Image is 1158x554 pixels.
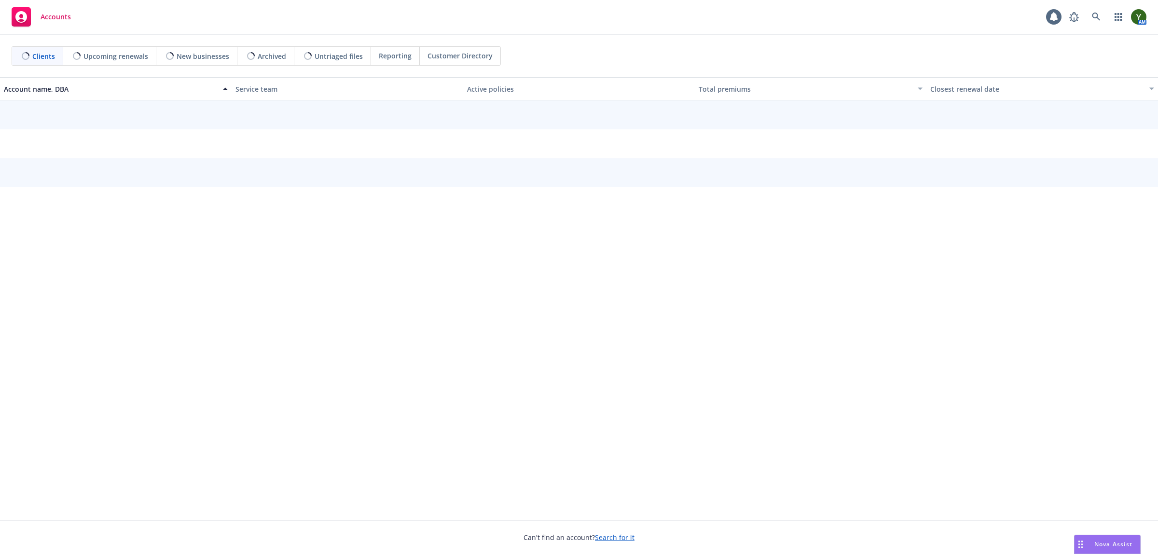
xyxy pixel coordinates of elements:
span: Clients [32,51,55,61]
span: Accounts [41,13,71,21]
button: Closest renewal date [926,77,1158,100]
div: Closest renewal date [930,84,1144,94]
a: Search for it [595,533,634,542]
span: Upcoming renewals [83,51,148,61]
div: Service team [235,84,459,94]
a: Accounts [8,3,75,30]
a: Report a Bug [1064,7,1084,27]
button: Total premiums [695,77,926,100]
button: Active policies [463,77,695,100]
span: Customer Directory [427,51,493,61]
div: Drag to move [1075,535,1087,554]
span: New businesses [177,51,229,61]
span: Nova Assist [1094,540,1132,548]
img: photo [1131,9,1146,25]
span: Reporting [379,51,412,61]
a: Search [1087,7,1106,27]
div: Total premiums [699,84,912,94]
span: Archived [258,51,286,61]
button: Nova Assist [1074,535,1141,554]
div: Active policies [467,84,691,94]
span: Can't find an account? [524,532,634,542]
div: Account name, DBA [4,84,217,94]
button: Service team [232,77,463,100]
span: Untriaged files [315,51,363,61]
a: Switch app [1109,7,1128,27]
